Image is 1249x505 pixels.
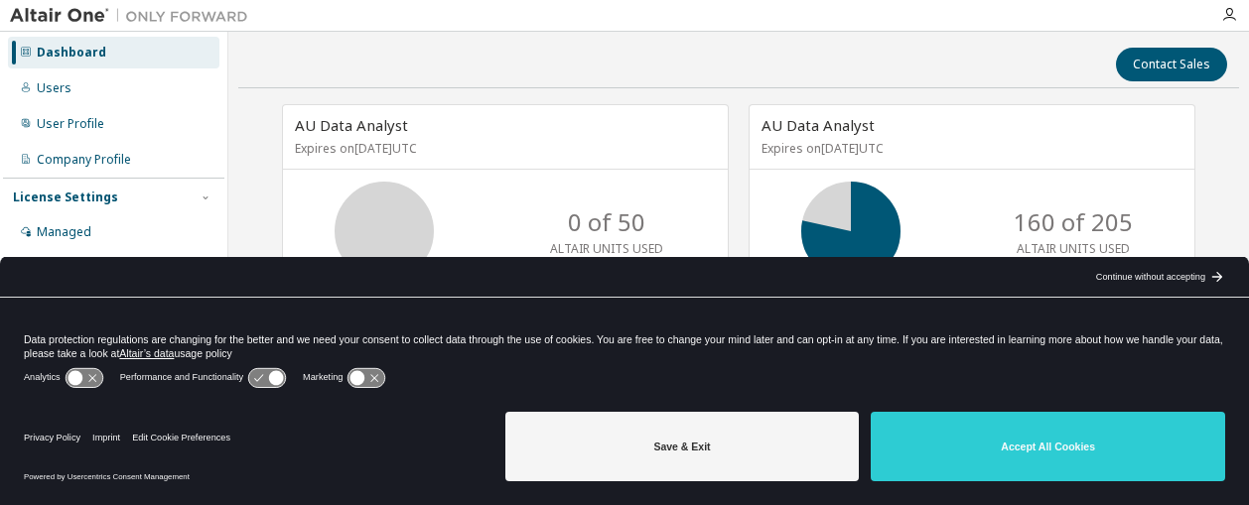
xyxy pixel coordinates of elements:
[1014,205,1133,239] p: 160 of 205
[295,140,711,157] p: Expires on [DATE] UTC
[13,189,118,205] div: License Settings
[762,140,1178,157] p: Expires on [DATE] UTC
[550,240,663,257] p: ALTAIR UNITS USED
[568,205,645,239] p: 0 of 50
[295,115,408,135] span: AU Data Analyst
[1116,48,1227,81] button: Contact Sales
[1017,240,1130,257] p: ALTAIR UNITS USED
[762,115,875,135] span: AU Data Analyst
[37,80,71,96] div: Users
[37,116,104,132] div: User Profile
[37,45,106,61] div: Dashboard
[37,224,91,240] div: Managed
[10,6,258,26] img: Altair One
[37,152,131,168] div: Company Profile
